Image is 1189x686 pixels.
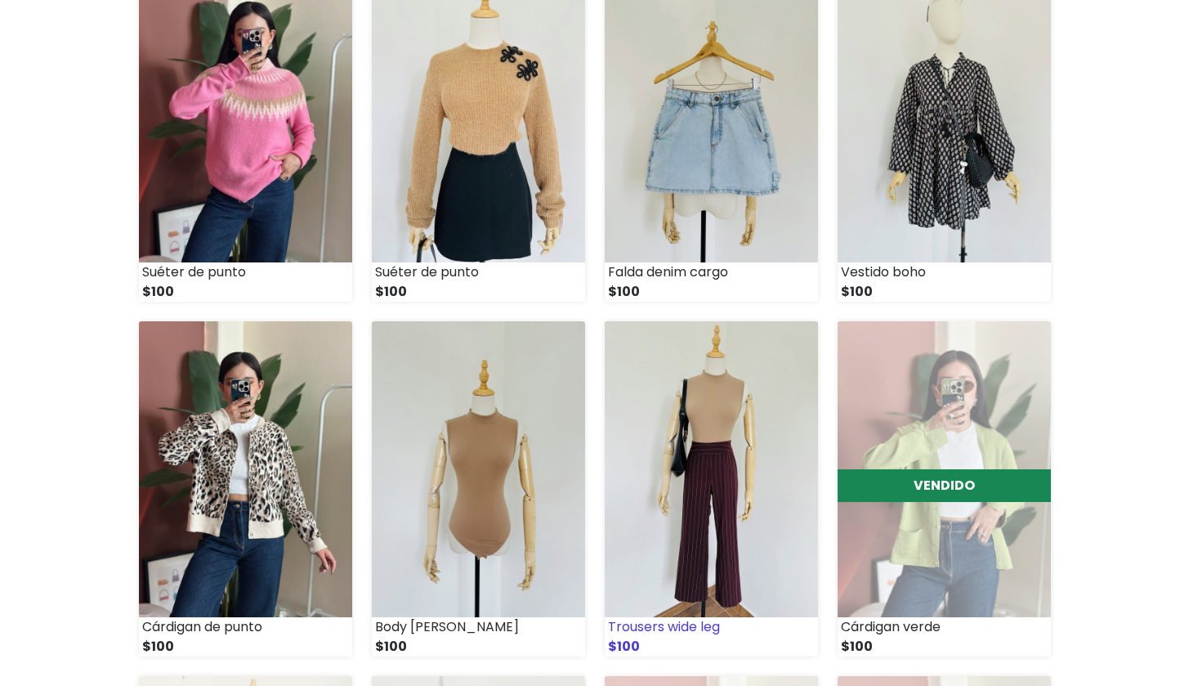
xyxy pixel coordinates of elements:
a: Cárdigan de punto $100 [139,321,352,657]
a: Trousers wide leg $100 [605,321,818,657]
div: Trousers wide leg [605,617,818,637]
div: $100 [605,637,818,657]
div: $100 [605,282,818,302]
img: small_1756315289305.jpeg [838,321,1051,617]
div: $100 [372,637,585,657]
a: VENDIDO Cárdigan verde $100 [838,321,1051,657]
div: $100 [838,282,1051,302]
img: small_1756924106127.jpeg [139,321,352,617]
div: $100 [139,282,352,302]
a: Body [PERSON_NAME] $100 [372,321,585,657]
div: Suéter de punto [139,262,352,282]
div: VENDIDO [838,469,1051,502]
div: Falda denim cargo [605,262,818,282]
img: small_1756924059737.jpeg [372,321,585,617]
div: $100 [139,637,352,657]
div: Body [PERSON_NAME] [372,617,585,637]
div: $100 [372,282,585,302]
div: Cárdigan verde [838,617,1051,637]
div: Suéter de punto [372,262,585,282]
div: $100 [838,637,1051,657]
div: Cárdigan de punto [139,617,352,637]
img: small_1756924025166.jpeg [605,321,818,617]
div: Vestido boho [838,262,1051,282]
